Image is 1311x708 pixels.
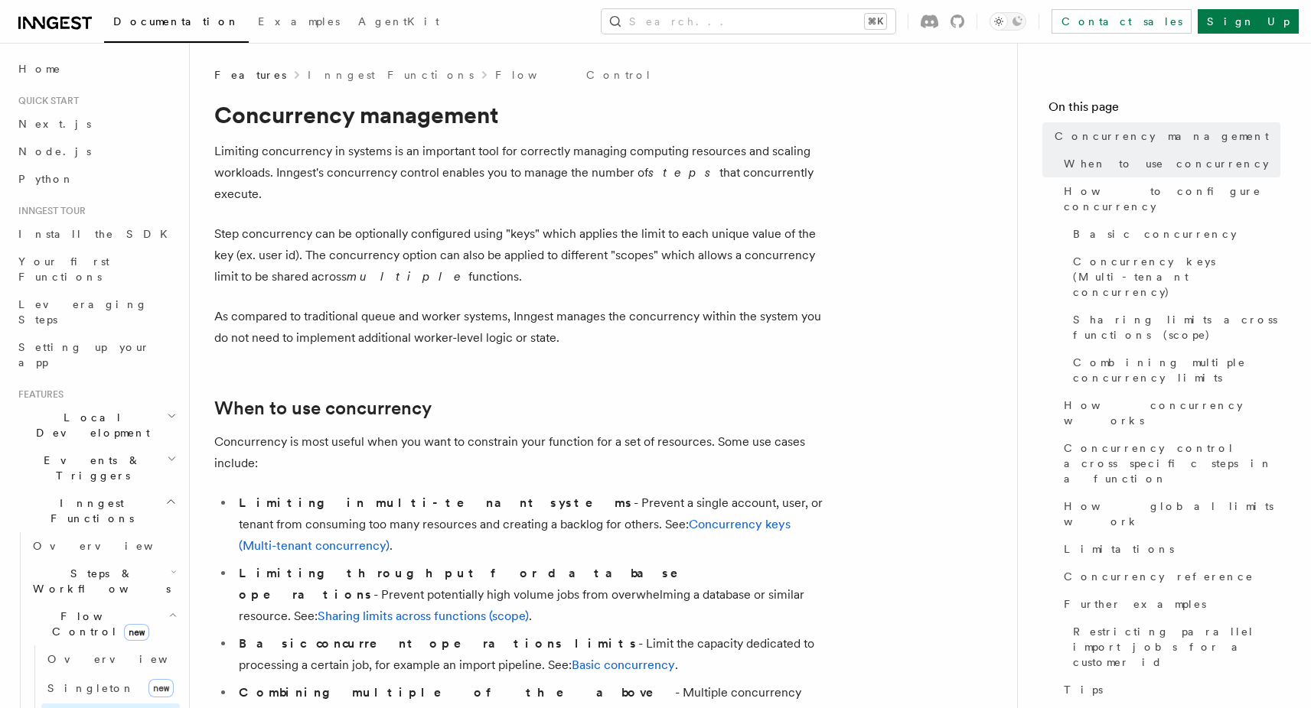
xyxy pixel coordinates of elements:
[1058,391,1280,434] a: How concurrency works
[1064,541,1174,557] span: Limitations
[214,101,827,128] h1: Concurrency management
[1073,254,1280,300] span: Concurrency keys (Multi-tenant concurrency)
[1073,226,1237,242] span: Basic concurrency
[214,67,286,83] span: Features
[234,633,827,676] li: - Limit the capacity dedicated to processing a certain job, for example an import pipeline. See: .
[572,658,675,672] a: Basic concurrency
[12,404,180,447] button: Local Development
[239,566,700,602] strong: Limiting throughput for database operations
[47,682,135,694] span: Singleton
[1073,312,1280,343] span: Sharing limits across functions (scope)
[214,223,827,287] p: Step concurrency can be optionally configured using "keys" which applies the limit to each unique...
[1064,398,1280,428] span: How concurrency works
[12,447,180,489] button: Events & Triggers
[12,410,167,440] span: Local Development
[308,67,474,83] a: Inngest Functions
[1073,624,1280,670] span: Restricting parallel import jobs for a customer id
[27,532,180,560] a: Overview
[648,165,719,180] em: steps
[347,269,468,284] em: multiple
[12,165,180,193] a: Python
[12,205,86,217] span: Inngest tour
[1064,569,1254,584] span: Concurrency reference
[1067,618,1280,676] a: Restricting parallel import jobs for a customer id
[12,453,167,483] span: Events & Triggers
[12,248,180,291] a: Your first Functions
[1064,499,1280,529] span: How global limits work
[1064,183,1280,214] span: How to configure concurrency
[990,12,1026,31] button: Toggle dark mode
[1058,434,1280,492] a: Concurrency control across specific steps in a function
[18,298,148,326] span: Leveraging Steps
[18,173,74,185] span: Python
[1058,535,1280,563] a: Limitations
[1064,440,1280,486] span: Concurrency control across specific steps in a function
[239,636,638,651] strong: Basic concurrent operations limits
[214,141,827,205] p: Limiting concurrency in systems is an important tool for correctly managing computing resources a...
[12,110,180,138] a: Next.js
[602,9,895,34] button: Search...⌘K
[12,220,180,248] a: Install the SDK
[239,685,675,700] strong: Combining multiple of the above
[358,15,439,28] span: AgentKit
[12,55,180,83] a: Home
[18,228,177,240] span: Install the SDK
[41,645,180,673] a: Overview
[1048,122,1280,150] a: Concurrency management
[214,398,432,419] a: When to use concurrency
[124,624,149,641] span: new
[1052,9,1192,34] a: Contact sales
[41,673,180,703] a: Singletonnew
[12,291,180,333] a: Leveraging Steps
[1067,220,1280,248] a: Basic concurrency
[27,602,180,645] button: Flow Controlnew
[18,118,91,130] span: Next.js
[1058,563,1280,590] a: Concurrency reference
[1198,9,1299,34] a: Sign Up
[1073,355,1280,385] span: Combining multiple concurrency limits
[258,15,340,28] span: Examples
[27,566,171,596] span: Steps & Workflows
[47,653,205,665] span: Overview
[12,95,79,107] span: Quick start
[33,540,191,552] span: Overview
[12,495,165,526] span: Inngest Functions
[18,145,91,158] span: Node.js
[349,5,448,41] a: AgentKit
[239,495,634,510] strong: Limiting in multi-tenant systems
[1064,156,1269,171] span: When to use concurrency
[12,388,64,401] span: Features
[495,67,652,83] a: Flow Control
[18,341,150,369] span: Setting up your app
[148,679,174,697] span: new
[12,489,180,532] button: Inngest Functions
[1058,590,1280,618] a: Further examples
[1058,150,1280,177] a: When to use concurrency
[318,609,529,623] a: Sharing limits across functions (scope)
[12,333,180,376] a: Setting up your app
[113,15,240,28] span: Documentation
[234,492,827,557] li: - Prevent a single account, user, or tenant from consuming too many resources and creating a back...
[18,61,61,76] span: Home
[1058,177,1280,220] a: How to configure concurrency
[1067,306,1280,349] a: Sharing limits across functions (scope)
[12,138,180,165] a: Node.js
[214,431,827,474] p: Concurrency is most useful when you want to constrain your function for a set of resources. Some ...
[249,5,349,41] a: Examples
[865,14,886,29] kbd: ⌘K
[1048,98,1280,122] h4: On this page
[18,255,109,283] span: Your first Functions
[1058,676,1280,703] a: Tips
[1055,128,1269,144] span: Concurrency management
[1058,492,1280,535] a: How global limits work
[1064,596,1206,612] span: Further examples
[104,5,249,43] a: Documentation
[1067,349,1280,391] a: Combining multiple concurrency limits
[214,306,827,349] p: As compared to traditional queue and worker systems, Inngest manages the concurrency within the s...
[1067,248,1280,306] a: Concurrency keys (Multi-tenant concurrency)
[27,609,168,639] span: Flow Control
[234,563,827,627] li: - Prevent potentially high volume jobs from overwhelming a database or similar resource. See: .
[27,560,180,602] button: Steps & Workflows
[1064,682,1103,697] span: Tips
